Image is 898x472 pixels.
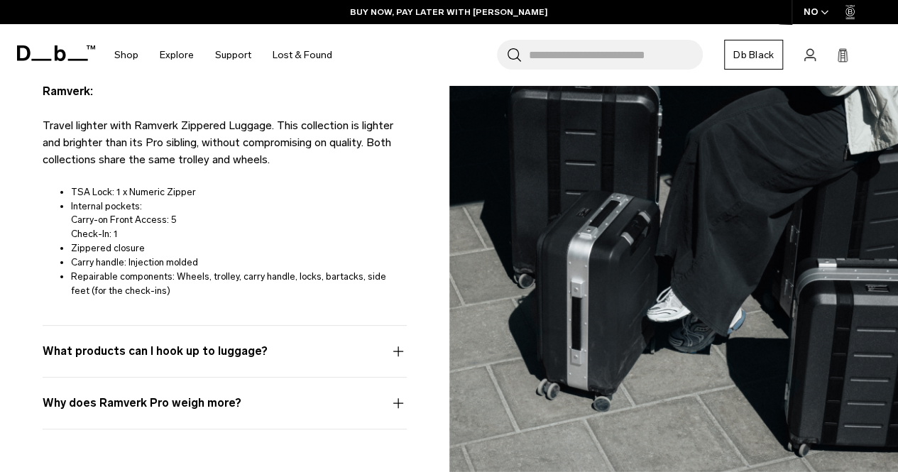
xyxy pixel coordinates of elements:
p: Travel lighter with Ramverk Zippered Luggage. This collection is lighter and brighter than its Pr... [43,117,407,168]
button: What products can I hook up to luggage? [43,343,407,377]
a: Lost & Found [273,30,332,80]
a: Db Black [724,40,783,70]
a: Shop [114,30,138,80]
nav: Main Navigation [104,24,343,86]
li: TSA Lock: 1 x Numeric Zipper [71,185,407,199]
li: Zippered closure [71,241,407,256]
a: Explore [160,30,194,80]
li: Internal pockets: Carry-on Front Access: 5 Check-In: 1 [71,199,407,242]
li: Carry handle: Injection molded [71,256,407,270]
strong: Ramverk: [43,84,93,98]
li: Repairable components: Wheels, trolley, carry handle, locks, bartacks, side feet (for the check-ins) [71,270,407,298]
a: BUY NOW, PAY LATER WITH [PERSON_NAME] [350,6,548,18]
button: Why does Ramverk Pro weigh more? [43,395,407,429]
a: Support [215,30,251,80]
